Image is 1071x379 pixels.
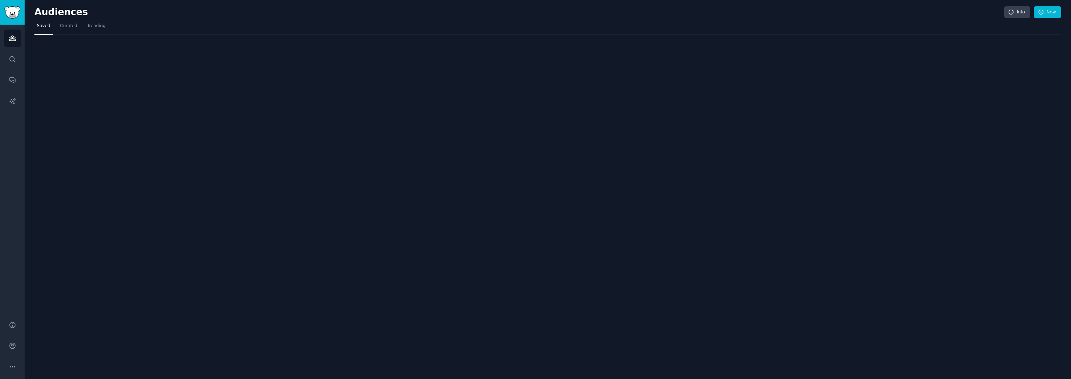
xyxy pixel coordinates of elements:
[34,7,1004,18] h2: Audiences
[37,23,50,29] span: Saved
[58,20,80,35] a: Curated
[34,20,53,35] a: Saved
[1004,6,1030,18] a: Info
[60,23,77,29] span: Curated
[4,6,20,19] img: GummySearch logo
[1034,6,1061,18] a: New
[87,23,105,29] span: Trending
[85,20,108,35] a: Trending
